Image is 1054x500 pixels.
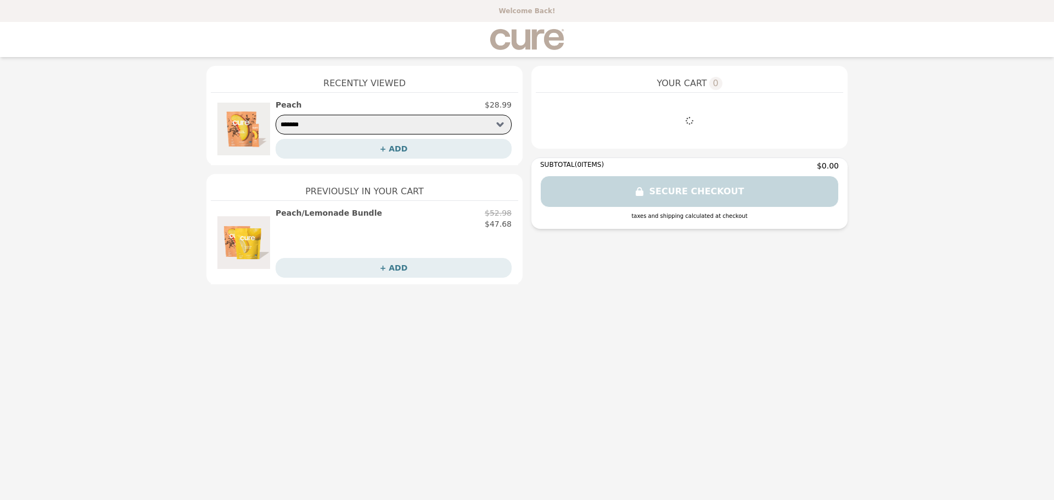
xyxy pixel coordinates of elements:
[540,161,575,168] span: SUBTOTAL
[276,207,382,218] h2: Peach/Lemonade Bundle
[490,29,564,50] img: Brand Logo
[709,77,722,90] span: 0
[211,174,518,200] h1: Previously In Your Cart
[657,77,707,90] span: YOUR CART
[211,66,518,92] h1: Recently Viewed
[276,115,512,134] select: Select a product variant
[575,161,604,168] span: ( 0 ITEMS)
[485,207,512,218] p: $52.98
[276,258,512,278] button: + ADD
[485,218,512,229] p: $47.68
[485,99,512,110] p: $28.99
[817,160,839,171] span: $0.00
[217,207,270,278] img: Peach/Lemonade Bundle
[540,212,839,220] div: taxes and shipping calculated at checkout
[7,7,1047,15] p: Welcome Back!
[217,99,270,159] img: Peach
[276,99,301,110] h2: Peach
[276,139,512,159] button: + ADD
